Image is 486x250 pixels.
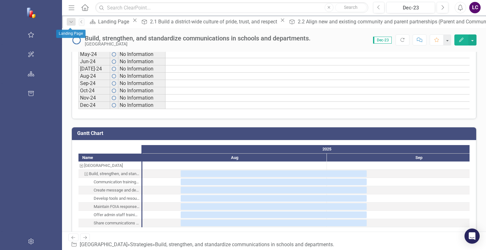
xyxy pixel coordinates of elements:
input: Search ClearPoint... [95,2,368,13]
div: Offer admin staff training in preparing effective school newsletters [94,211,140,219]
div: Landing Page [98,18,131,26]
img: ClearPoint Strategy [26,7,37,18]
img: RFFIe5fH8O4AAAAASUVORK5CYII= [111,74,116,79]
td: Dec-24 [78,102,110,109]
div: Task: Start date: 2025-08-07 End date: 2025-09-07 [181,195,367,202]
div: Task: Start date: 2025-08-07 End date: 2025-09-07 [78,211,141,219]
div: Maintain FOIA response rate in accordance with SC FOIA law, post to the website as per Board Policy [94,203,140,211]
td: No Information [118,58,165,65]
div: Task: Start date: 2025-08-07 End date: 2025-09-07 [181,179,367,185]
div: Task: Start date: 2025-08-07 End date: 2025-09-07 [181,220,367,226]
div: Task: Start date: 2025-08-07 End date: 2025-09-07 [78,170,141,178]
td: Sep-24 [78,80,110,87]
div: Communication training for school-based staff [94,178,140,186]
div: Dec-23 [389,4,433,12]
a: [GEOGRAPHIC_DATA] [80,241,128,247]
a: 2.1 Build a district-wide culture of pride, trust, and respect [139,18,278,26]
img: RFFIe5fH8O4AAAAASUVORK5CYII= [111,52,116,57]
div: Open Intercom Messenger [464,229,480,244]
div: Task: Start date: 2025-08-07 End date: 2025-09-07 [181,211,367,218]
div: » » [71,241,337,248]
img: RFFIe5fH8O4AAAAASUVORK5CYII= [111,81,116,86]
button: LC [469,2,481,13]
td: No Information [118,51,165,58]
div: Share communications best practices in new hire orientation. [94,219,140,227]
img: RFFIe5fH8O4AAAAASUVORK5CYII= [111,103,116,108]
td: Oct-24 [78,87,110,95]
div: Task: Start date: 2025-08-07 End date: 2025-09-07 [181,203,367,210]
a: Strategies [130,241,153,247]
td: No Information [118,95,165,102]
div: [GEOGRAPHIC_DATA] [85,42,311,46]
h3: Gantt Chart [77,131,473,136]
div: Maintain FOIA response rate in accordance with SC FOIA law, post to the website as per Board Policy [78,203,141,211]
img: RFFIe5fH8O4AAAAASUVORK5CYII= [111,59,116,64]
div: Task: Start date: 2025-08-07 End date: 2025-09-07 [78,194,141,203]
div: Build, strengthen, and standardize communications in schools and departments. [85,35,311,42]
div: Task: Start date: 2025-08-07 End date: 2025-09-07 [78,219,141,227]
div: Build, strengthen, and standardize communications in schools and departments. [155,241,334,247]
td: No Information [118,73,165,80]
div: Task: Start date: 2025-08-07 End date: 2025-09-07 [181,187,367,193]
img: RFFIe5fH8O4AAAAASUVORK5CYII= [111,66,116,71]
div: [GEOGRAPHIC_DATA] [84,162,123,170]
div: 2.1 Build a district-wide culture of pride, trust, and respect [150,18,279,26]
div: Build, strengthen, and standardize communications in schools and departments. [78,170,141,178]
div: Aug [142,154,327,162]
img: RFFIe5fH8O4AAAAASUVORK5CYII= [111,95,116,101]
td: [DATE]-24 [78,65,110,73]
div: Communication training for school-based staff [78,178,141,186]
div: Create message and design templates including emergency notifications, flyers, brochures, and oth... [94,186,140,194]
span: Search [344,5,358,10]
div: Develop tools and resources for schools and departments, to include best practices and expectatio... [78,194,141,203]
div: Beaufort County School District [78,162,141,170]
td: No Information [118,102,165,109]
div: Task: Beaufort County School District Start date: 2025-08-07 End date: 2025-08-08 [78,162,141,170]
div: Task: Start date: 2025-08-07 End date: 2025-09-07 [78,178,141,186]
td: Aug-24 [78,73,110,80]
button: Dec-23 [386,2,435,13]
img: RFFIe5fH8O4AAAAASUVORK5CYII= [111,88,116,93]
td: Jun-24 [78,58,110,65]
div: Task: Start date: 2025-08-07 End date: 2025-09-07 [181,170,367,177]
div: Share communications best practices in new hire orientation. [78,219,141,227]
div: Develop tools and resources for schools and departments, to include best practices and expectatio... [94,194,140,203]
a: Landing Page [88,18,131,26]
div: Name [78,154,141,162]
span: Dec-23 [373,37,392,44]
td: No Information [118,80,165,87]
td: Nov-24 [78,95,110,102]
div: Offer admin staff training in preparing effective school newsletters [78,211,141,219]
div: Build, strengthen, and standardize communications in schools and departments. [89,170,140,178]
div: Task: Start date: 2025-08-07 End date: 2025-09-07 [78,186,141,194]
img: No Information [72,35,82,45]
td: No Information [118,65,165,73]
div: Task: Start date: 2025-08-07 End date: 2025-09-07 [78,203,141,211]
td: No Information [118,87,165,95]
button: Search [335,3,367,12]
div: Create message and design templates including emergency notifications, flyers, brochures, and oth... [78,186,141,194]
td: May-24 [78,51,110,58]
div: Landing Page [56,30,86,38]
